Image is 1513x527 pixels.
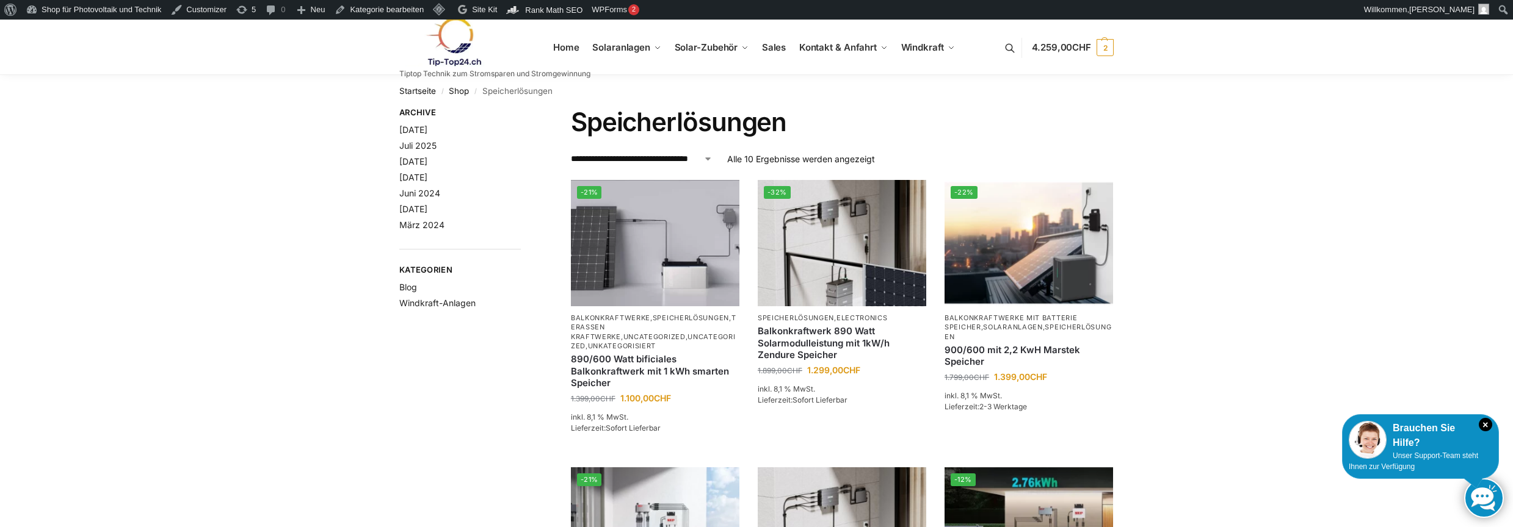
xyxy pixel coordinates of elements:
h1: Speicherlösungen [571,107,1114,137]
span: CHF [1030,371,1047,382]
img: Balkonkraftwerk 890 Watt Solarmodulleistung mit 1kW/h Zendure Speicher [758,180,926,306]
a: [DATE] [399,204,427,214]
a: [DATE] [399,124,427,135]
span: CHF [600,394,615,403]
p: Tiptop Technik zum Stromsparen und Stromgewinnung [399,70,590,77]
a: -21%ASE 1000 Batteriespeicher [571,180,739,306]
span: 4.259,00 [1032,41,1091,53]
bdi: 1.299,00 [807,365,860,375]
p: Alle 10 Ergebnisse werden angezeigt [727,152,875,165]
span: Kontakt & Anfahrt [799,41,877,53]
button: Close filters [521,107,528,121]
a: -32%Balkonkraftwerk 890 Watt Solarmodulleistung mit 1kW/h Zendure Speicher [758,180,926,306]
a: Juni 2024 [399,188,440,198]
span: Lieferzeit: [571,423,661,432]
span: CHF [1072,41,1091,53]
bdi: 1.899,00 [758,366,802,375]
a: Windkraft-Anlagen [399,298,476,308]
div: Brauchen Sie Hilfe? [1349,421,1492,450]
span: Kategorien [399,264,521,276]
a: Startseite [399,86,436,96]
nav: Cart contents [1032,20,1114,76]
span: CHF [974,373,989,382]
p: , [758,314,926,323]
span: CHF [654,393,671,403]
a: 900/600 mit 2,2 KwH Marstek Speicher [945,344,1113,368]
a: Electronics [836,314,888,322]
bdi: 1.399,00 [994,371,1047,382]
a: Solar-Zubehör [669,20,753,75]
span: Unser Support-Team steht Ihnen zur Verfügung [1349,451,1478,471]
img: Customer service [1349,421,1387,459]
a: Sales [756,20,791,75]
a: Terassen Kraftwerke [571,314,736,341]
p: , , , , , [571,314,739,351]
a: Balkonkraftwerke [571,314,650,322]
span: Windkraft [901,41,944,53]
span: 2 [1097,39,1114,56]
span: [PERSON_NAME] [1409,5,1475,14]
a: Balkonkraftwerk 890 Watt Solarmodulleistung mit 1kW/h Zendure Speicher [758,325,926,361]
span: Lieferzeit: [945,402,1027,411]
p: inkl. 8,1 % MwSt. [945,390,1113,401]
a: -22%Balkonkraftwerk mit Marstek Speicher [945,180,1113,306]
a: Blog [399,282,417,292]
span: CHF [843,365,860,375]
span: CHF [787,366,802,375]
span: Rank Math SEO [525,5,582,15]
a: Windkraft [896,20,960,75]
span: / [436,87,449,96]
i: Schließen [1479,418,1492,431]
img: Solaranlagen, Speicheranlagen und Energiesparprodukte [399,17,506,66]
img: ASE 1000 Batteriespeicher [571,180,739,306]
span: Solaranlagen [592,41,650,53]
a: Uncategorized [571,332,736,350]
a: Shop [449,86,469,96]
select: Shop-Reihenfolge [571,152,713,165]
span: / [469,87,482,96]
a: Solaranlagen [587,20,666,75]
p: , , [945,314,1113,342]
p: inkl. 8,1 % MwSt. [571,412,739,423]
img: Benutzerbild von Rupert Spoddig [1478,4,1489,15]
bdi: 1.399,00 [571,394,615,403]
a: [DATE] [399,156,427,167]
a: Juli 2025 [399,140,437,151]
div: 2 [628,4,639,15]
a: 890/600 Watt bificiales Balkonkraftwerk mit 1 kWh smarten Speicher [571,353,739,389]
a: Unkategorisiert [588,342,656,350]
a: Uncategorized [623,332,686,341]
a: Speicherlösungen [758,314,834,322]
span: Sales [762,41,786,53]
a: [DATE] [399,172,427,182]
nav: Breadcrumb [399,75,1114,107]
a: März 2024 [399,220,444,230]
a: Kontakt & Anfahrt [794,20,893,75]
a: Solaranlagen [983,323,1042,331]
a: Speicherlösungen [945,323,1111,340]
img: Balkonkraftwerk mit Marstek Speicher [945,180,1113,306]
a: 4.259,00CHF 2 [1032,29,1114,66]
p: inkl. 8,1 % MwSt. [758,384,926,395]
span: Site Kit [472,5,497,14]
a: Speicherlösungen [653,314,729,322]
span: Sofort Lieferbar [793,395,847,404]
span: Solar-Zubehör [675,41,738,53]
span: Archive [399,107,521,119]
a: Balkonkraftwerke mit Batterie Speicher [945,314,1077,331]
bdi: 1.799,00 [945,373,989,382]
span: Sofort Lieferbar [606,423,661,432]
bdi: 1.100,00 [620,393,671,403]
span: Lieferzeit: [758,395,847,404]
span: 2-3 Werktage [979,402,1027,411]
